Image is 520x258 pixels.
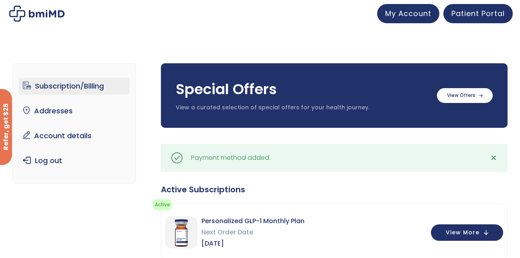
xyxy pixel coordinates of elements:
div: Active Subscriptions [161,184,508,195]
a: Account details [19,127,130,144]
a: Subscription/Billing [19,78,130,95]
h3: Special Offers [176,79,429,99]
span: Personalized GLP-1 Monthly Plan [201,216,305,227]
a: My Account [377,4,439,23]
img: My account [9,6,65,22]
span: View More [446,230,479,235]
span: My Account [385,8,431,18]
div: Payment method added. [191,152,270,163]
img: Personalized GLP-1 Monthly Plan [165,216,197,248]
nav: Account pages [12,63,136,183]
a: Addresses [19,103,130,119]
button: View More [431,224,503,241]
span: ✕ [490,152,497,163]
span: [DATE] [201,238,305,249]
a: ✕ [485,150,502,166]
span: Patient Portal [451,8,505,18]
p: View a curated selection of special offers for your health journey. [176,104,429,112]
a: Patient Portal [443,4,513,23]
span: active [153,199,172,210]
a: Log out [19,152,130,169]
span: Next Order Date [201,227,305,238]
